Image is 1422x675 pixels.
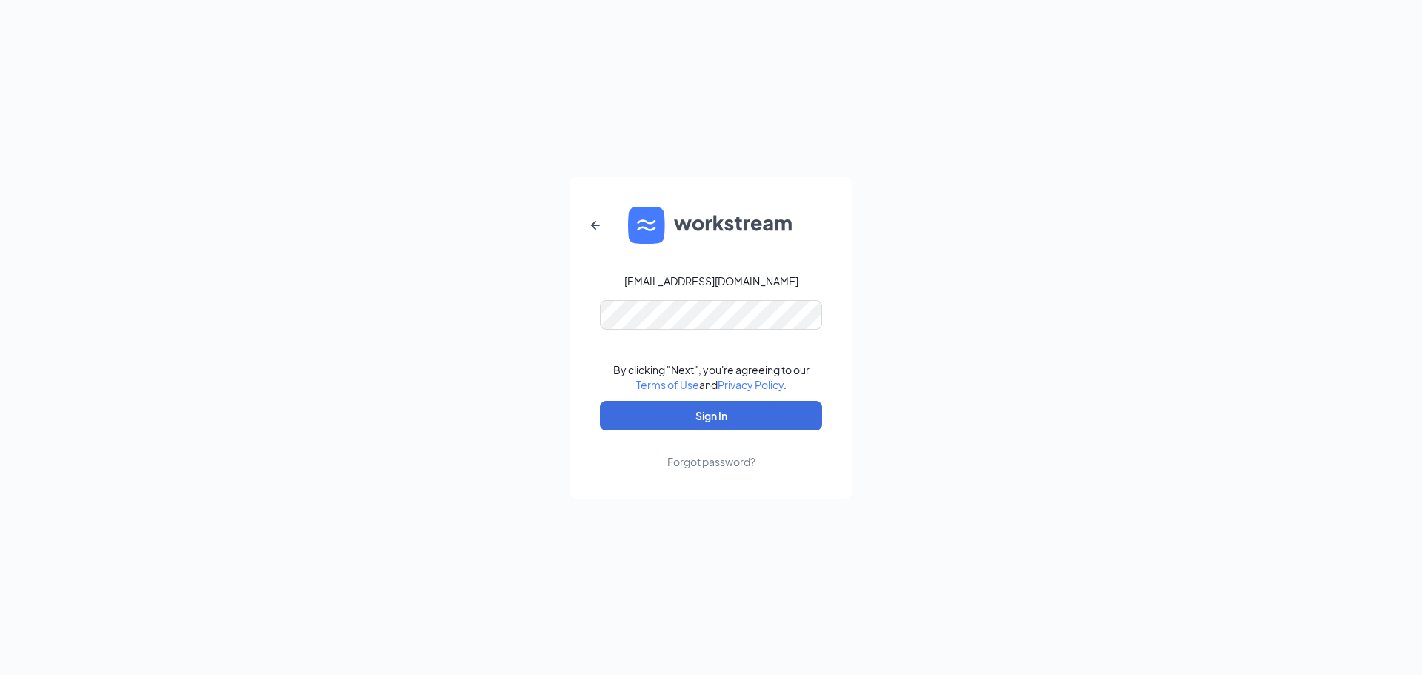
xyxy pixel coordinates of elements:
[624,273,798,288] div: [EMAIL_ADDRESS][DOMAIN_NAME]
[587,216,604,234] svg: ArrowLeftNew
[628,207,794,244] img: WS logo and Workstream text
[578,207,613,243] button: ArrowLeftNew
[718,378,784,391] a: Privacy Policy
[667,430,755,469] a: Forgot password?
[600,401,822,430] button: Sign In
[636,378,699,391] a: Terms of Use
[613,362,810,392] div: By clicking "Next", you're agreeing to our and .
[667,454,755,469] div: Forgot password?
